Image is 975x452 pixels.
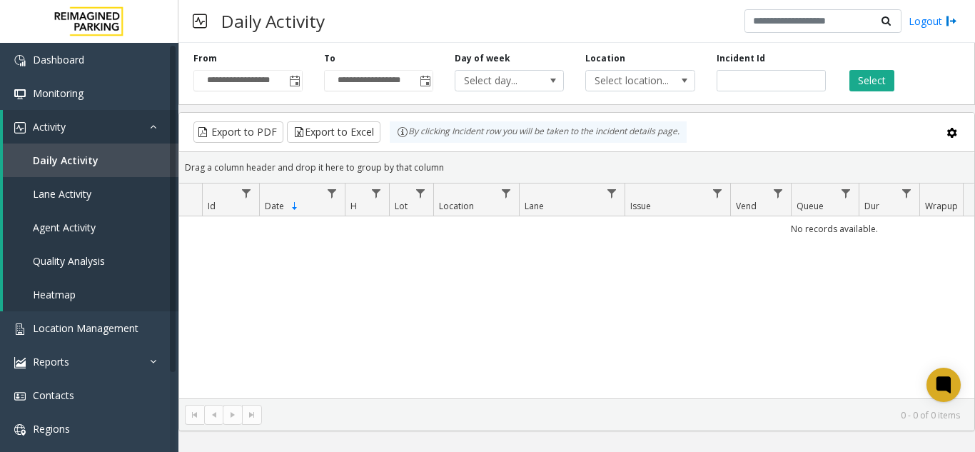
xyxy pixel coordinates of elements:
button: Select [849,70,894,91]
label: From [193,52,217,65]
span: Lot [395,200,408,212]
label: Incident Id [717,52,765,65]
img: 'icon' [14,55,26,66]
span: Monitoring [33,86,84,100]
a: Location Filter Menu [497,184,516,203]
span: Select location... [586,71,672,91]
a: Dur Filter Menu [897,184,916,203]
img: infoIcon.svg [397,126,408,138]
a: Lot Filter Menu [411,184,430,203]
img: 'icon' [14,122,26,134]
button: Export to PDF [193,121,283,143]
img: 'icon' [14,89,26,100]
span: Contacts [33,388,74,402]
span: Dashboard [33,53,84,66]
div: Data table [179,184,974,398]
span: Daily Activity [33,154,98,167]
a: Queue Filter Menu [837,184,856,203]
span: Date [265,200,284,212]
img: pageIcon [193,4,207,39]
span: Location Management [33,321,138,335]
label: To [324,52,335,65]
a: Date Filter Menu [323,184,342,203]
a: Logout [909,14,957,29]
span: Quality Analysis [33,254,105,268]
span: Lane [525,200,544,212]
span: Toggle popup [417,71,433,91]
h3: Daily Activity [214,4,332,39]
label: Day of week [455,52,510,65]
span: Queue [797,200,824,212]
a: Vend Filter Menu [769,184,788,203]
label: Location [585,52,625,65]
span: Activity [33,120,66,134]
span: Select day... [455,71,542,91]
span: Vend [736,200,757,212]
span: Sortable [289,201,300,212]
img: 'icon' [14,323,26,335]
span: Regions [33,422,70,436]
a: Lane Activity [3,177,178,211]
div: By clicking Incident row you will be taken to the incident details page. [390,121,687,143]
a: Issue Filter Menu [708,184,727,203]
span: Toggle popup [286,71,302,91]
img: 'icon' [14,357,26,368]
span: Wrapup [925,200,958,212]
span: Location [439,200,474,212]
span: Issue [630,200,651,212]
span: Heatmap [33,288,76,301]
a: Quality Analysis [3,244,178,278]
img: 'icon' [14,391,26,402]
a: Activity [3,110,178,144]
button: Export to Excel [287,121,380,143]
a: Heatmap [3,278,178,311]
a: Id Filter Menu [237,184,256,203]
span: Reports [33,355,69,368]
span: Id [208,200,216,212]
span: Dur [864,200,879,212]
span: Agent Activity [33,221,96,234]
a: Lane Filter Menu [602,184,622,203]
span: H [350,200,357,212]
span: Lane Activity [33,187,91,201]
kendo-pager-info: 0 - 0 of 0 items [271,409,960,421]
a: Agent Activity [3,211,178,244]
div: Drag a column header and drop it here to group by that column [179,155,974,180]
a: H Filter Menu [367,184,386,203]
img: 'icon' [14,424,26,436]
a: Daily Activity [3,144,178,177]
img: logout [946,14,957,29]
